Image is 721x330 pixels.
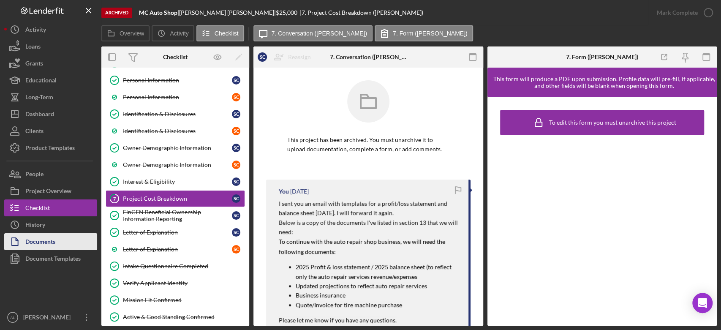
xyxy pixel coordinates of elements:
div: Mission Fit Confirmed [123,297,245,303]
div: 7. Form ([PERSON_NAME]) [566,54,638,60]
div: Verify Applicant Identity [123,280,245,286]
button: History [4,216,97,233]
label: 7. Form ([PERSON_NAME]) [393,30,468,37]
div: Loans [25,38,41,57]
b: MC Auto Shop [139,9,177,16]
div: Document Templates [25,250,81,269]
div: S C [232,161,240,169]
a: FinCEN Beneficial Ownership Information ReportingSC [106,207,245,224]
a: Educational [4,72,97,89]
div: Identification & Disclosures [123,128,232,134]
label: 7. Conversation ([PERSON_NAME]) [272,30,367,37]
div: Checklist [163,54,188,60]
div: S C [232,76,240,85]
div: Owner Demographic Information [123,161,232,168]
button: 7. Conversation ([PERSON_NAME]) [253,25,373,41]
div: Educational [25,72,57,91]
label: Checklist [215,30,239,37]
div: [PERSON_NAME] [PERSON_NAME] | [179,9,276,16]
button: Checklist [4,199,97,216]
mark: Business insurance [296,292,346,299]
div: Owner Demographic Information [123,145,232,151]
label: Overview [120,30,144,37]
div: Dashboard [25,106,54,125]
div: FinCEN Beneficial Ownership Information Reporting [123,209,232,222]
div: $25,000 [276,9,300,16]
button: Grants [4,55,97,72]
button: Activity [152,25,194,41]
mark: Quote/Invoice for tire machine purchase [296,301,402,308]
a: Owner Demographic InformationSC [106,139,245,156]
a: Identification & DisclosuresSC [106,106,245,123]
button: AL[PERSON_NAME] [4,309,97,326]
a: Mission Fit Confirmed [106,292,245,308]
a: Intake Questionnaire Completed [106,258,245,275]
div: 7. Conversation ([PERSON_NAME]) [330,54,406,60]
div: S C [232,110,240,118]
label: Activity [170,30,188,37]
div: Project Cost Breakdown [123,195,232,202]
button: Clients [4,123,97,139]
div: S C [232,93,240,101]
a: Interest & EligibilitySC [106,173,245,190]
div: Product Templates [25,139,75,158]
a: Letter of ExplanationSC [106,241,245,258]
div: S C [232,127,240,135]
time: 2025-07-18 16:28 [290,188,309,195]
div: Clients [25,123,44,142]
button: Documents [4,233,97,250]
p: Below is a copy of the documents I've listed in section 13 that we will need: [279,218,460,237]
div: Letter of Explanation [123,229,232,236]
div: Interest & Eligibility [123,178,232,185]
div: | [139,9,179,16]
a: Letter of ExplanationSC [106,224,245,241]
div: S C [232,228,240,237]
div: Archived [101,8,132,18]
button: Document Templates [4,250,97,267]
button: Activity [4,21,97,38]
div: People [25,166,44,185]
button: Project Overview [4,183,97,199]
div: Reassign [288,49,311,65]
button: SCReassign [253,49,319,65]
div: S C [232,144,240,152]
a: Product Templates [4,139,97,156]
div: S C [232,211,240,220]
div: Identification & Disclosures [123,111,232,117]
div: Personal Information [123,94,232,101]
div: Open Intercom Messenger [692,293,713,313]
div: Documents [25,233,55,252]
div: S C [232,194,240,203]
a: 7Project Cost BreakdownSC [106,190,245,207]
div: To edit this form you must unarchive this project [549,119,676,126]
div: This form will produce a PDF upon submission. Profile data will pre-fill, if applicable, and othe... [492,76,717,89]
button: Loans [4,38,97,55]
div: [PERSON_NAME] [21,309,76,328]
div: Grants [25,55,43,74]
div: Checklist [25,199,50,218]
button: People [4,166,97,183]
div: Letter of Explanation [123,246,232,253]
mark: To continue with the auto repair shop business, we will need the following documents: [279,238,446,255]
div: History [25,216,45,235]
mark: Please let me know if you have any questions. [279,316,397,324]
div: Active & Good Standing Confirmed [123,314,245,320]
div: S C [258,52,267,62]
button: Dashboard [4,106,97,123]
button: 7. Form ([PERSON_NAME]) [375,25,473,41]
div: Personal Information [123,77,232,84]
a: Personal InformationSC [106,89,245,106]
button: Long-Term [4,89,97,106]
button: Overview [101,25,150,41]
a: Personal InformationSC [106,72,245,89]
mark: 2025 Profit & loss statement / 2025 balance sheet (to reflect only the auto repair services reven... [296,263,453,280]
p: This project has been archived. You must unarchive it to upload documentation, complete a form, o... [287,135,449,154]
